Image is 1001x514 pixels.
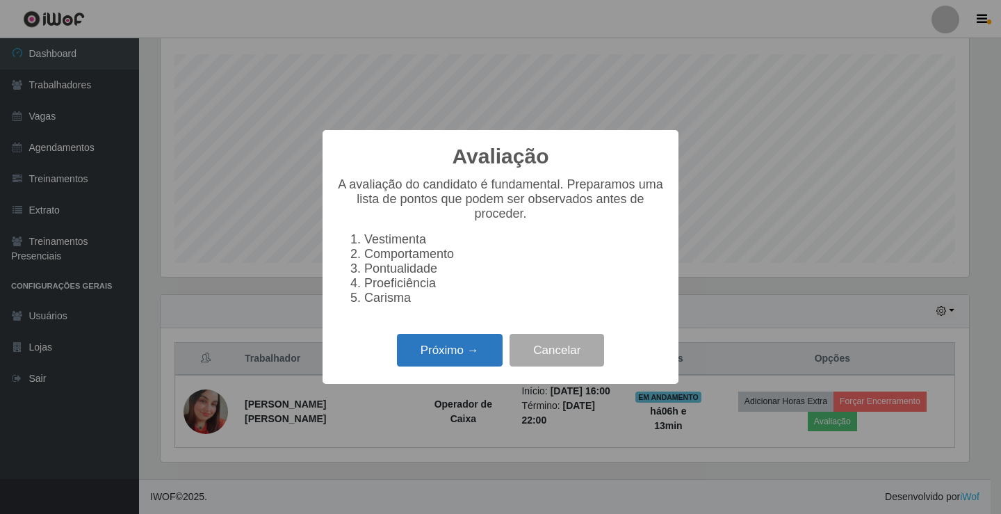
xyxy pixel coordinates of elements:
li: Vestimenta [364,232,665,247]
button: Próximo → [397,334,503,367]
li: Carisma [364,291,665,305]
button: Cancelar [510,334,604,367]
h2: Avaliação [453,144,549,169]
p: A avaliação do candidato é fundamental. Preparamos uma lista de pontos que podem ser observados a... [336,177,665,221]
li: Proeficiência [364,276,665,291]
li: Comportamento [364,247,665,262]
li: Pontualidade [364,262,665,276]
